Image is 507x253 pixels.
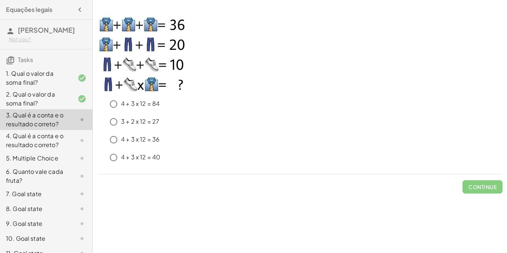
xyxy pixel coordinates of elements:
div: 9. Goal state [6,219,66,228]
i: Task not started. [78,154,86,163]
div: 8. Goal state [6,204,66,213]
p: 4 + 3 x 12 = 84 [121,100,160,108]
i: Task not started. [78,234,86,243]
img: 88a66e21f7628ffd0a590136288497f3a64786a1d13e5b6e3ee7e2395275ebd2.png [97,14,187,91]
div: 7. Goal state [6,189,66,198]
span: Tasks [18,56,33,64]
i: Task finished and correct. [78,94,86,103]
i: Task not started. [78,172,86,181]
div: 5. Multiple Choice [6,154,66,163]
div: 4. Qual é a conta e o resultado correto? [6,132,66,149]
div: 3. Qual é a conta e o resultado correto? [6,111,66,129]
i: Task not started. [78,219,86,228]
p: 4 + 3 x 12 = 36 [121,135,160,144]
div: 6. Quanto vale cada fruta? [6,167,66,185]
i: Task not started. [78,115,86,124]
div: Not you? [9,36,86,43]
span: [PERSON_NAME] [18,26,75,34]
div: 2. Qual o valor da soma final? [6,90,66,108]
div: 1. Qual o valor da soma final? [6,69,66,87]
i: Task finished and correct. [78,74,86,82]
p: 3 + 2 x 12 = 27 [121,117,159,126]
i: Task not started. [78,136,86,145]
i: Task not started. [78,189,86,198]
h4: Equações legais [6,5,52,14]
p: 4 + 3 x 12 = 40 [121,153,160,162]
div: 10. Goal state [6,234,66,243]
i: Task not started. [78,204,86,213]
